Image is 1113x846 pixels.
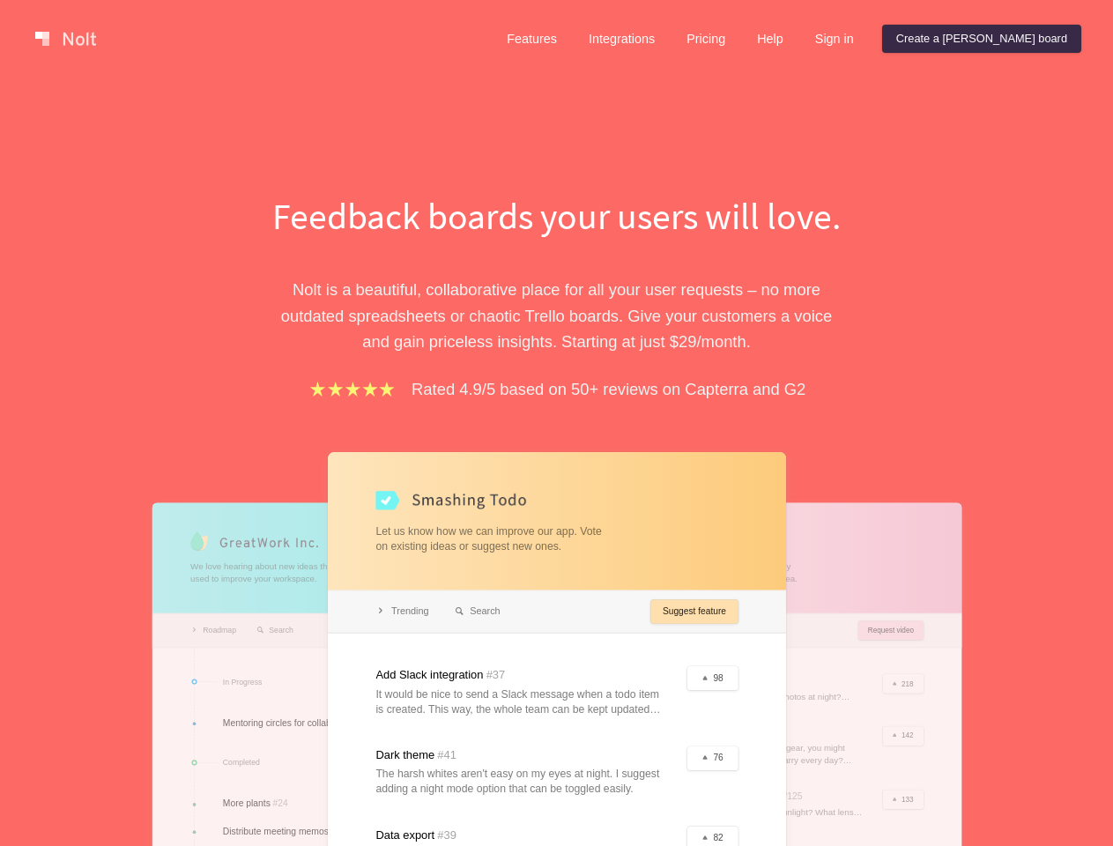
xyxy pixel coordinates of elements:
a: Integrations [575,25,669,53]
p: Rated 4.9/5 based on 50+ reviews on Capterra and G2 [412,376,805,402]
h1: Feedback boards your users will love. [253,190,861,241]
a: Help [743,25,798,53]
a: Create a [PERSON_NAME] board [882,25,1081,53]
a: Sign in [801,25,868,53]
a: Pricing [672,25,739,53]
img: stars.b067e34983.png [308,379,397,399]
a: Features [493,25,571,53]
p: Nolt is a beautiful, collaborative place for all your user requests – no more outdated spreadshee... [253,277,861,354]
